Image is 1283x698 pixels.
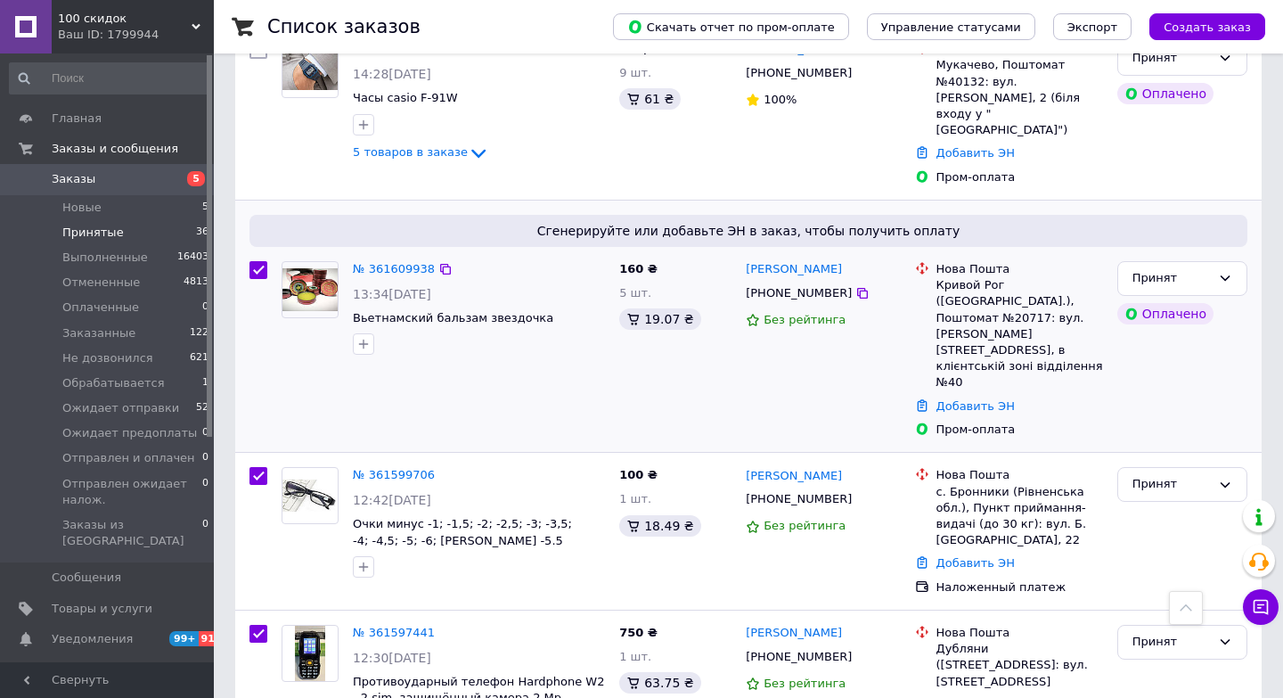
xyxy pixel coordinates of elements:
[282,268,338,311] img: Фото товару
[62,275,140,291] span: Отмененные
[1132,20,1265,33] a: Создать заказ
[353,493,431,507] span: 12:42[DATE]
[202,517,208,549] span: 0
[282,50,338,90] img: Фото товару
[58,27,214,43] div: Ваш ID: 1799944
[936,625,1103,641] div: Нова Пошта
[62,400,179,416] span: Ожидает отправки
[62,325,135,341] span: Заказанные
[196,400,208,416] span: 52
[936,422,1103,438] div: Пром-оплата
[742,645,855,669] div: [PHONE_NUMBER]
[257,222,1240,240] span: Сгенерируйте или добавьте ЭН в заказ, чтобы получить оплату
[177,250,208,266] span: 16403
[936,467,1103,483] div: Нова Пошта
[936,641,1103,690] div: Дубляни ([STREET_ADDRESS]: вул. [STREET_ADDRESS]
[936,169,1103,185] div: Пром-оплата
[1053,13,1132,40] button: Экспорт
[353,626,435,639] a: № 361597441
[881,21,1021,34] span: Управление статусами
[936,556,1015,570] a: Добавить ЭН
[1132,475,1211,494] div: Принят
[1117,83,1214,104] div: Оплачено
[353,517,572,547] a: Очки минус -1; -1,5; -2; -2,5; -3; -3,5; -4; -4,5; -5; -6; [PERSON_NAME] -5.5
[746,261,842,278] a: [PERSON_NAME]
[742,488,855,511] div: [PHONE_NUMBER]
[62,425,197,441] span: Ожидает предоплаты
[1243,589,1279,625] button: Чат с покупателем
[62,200,102,216] span: Новые
[1164,21,1251,34] span: Создать заказ
[619,286,651,300] span: 5 шт.
[58,11,192,27] span: 100 скидок
[1067,21,1117,34] span: Экспорт
[295,626,325,681] img: Фото товару
[619,66,651,79] span: 9 шт.
[202,476,208,508] span: 0
[936,57,1103,138] div: Мукачево, Поштомат №40132: вул. [PERSON_NAME], 2 (біля входу у "[GEOGRAPHIC_DATA]")
[1132,49,1211,68] div: Принят
[619,672,700,694] div: 63.75 ₴
[52,141,178,157] span: Заказы и сообщения
[196,225,208,241] span: 36
[282,467,339,524] a: Фото товару
[62,250,148,266] span: Выполненные
[353,262,435,275] a: № 361609938
[619,492,651,505] span: 1 шт.
[764,677,846,690] span: Без рейтинга
[936,261,1103,277] div: Нова Пошта
[1117,303,1214,324] div: Оплачено
[746,625,842,642] a: [PERSON_NAME]
[52,601,152,617] span: Товары и услуги
[619,262,658,275] span: 160 ₴
[764,519,846,532] span: Без рейтинга
[936,484,1103,549] div: с. Бронники (Рівненська обл.), Пункт приймання-видачі (до 30 кг): вул. Б. [GEOGRAPHIC_DATA], 22
[52,171,95,187] span: Заказы
[619,88,681,110] div: 61 ₴
[62,350,153,366] span: Не дозвонился
[936,579,1103,595] div: Наложенный платеж
[190,325,208,341] span: 122
[764,313,846,326] span: Без рейтинга
[619,515,700,537] div: 18.49 ₴
[613,13,849,40] button: Скачать отчет по пром-оплате
[202,200,208,216] span: 5
[62,517,202,549] span: Заказы из [GEOGRAPHIC_DATA]
[936,277,1103,390] div: Кривой Рог ([GEOGRAPHIC_DATA].), Поштомат №20717: вул. [PERSON_NAME][STREET_ADDRESS], в клієнтськ...
[62,450,195,466] span: Отправлен и оплачен
[52,570,121,586] span: Сообщения
[184,275,208,291] span: 4813
[282,41,339,98] a: Фото товару
[619,626,658,639] span: 750 ₴
[202,375,208,391] span: 1
[199,631,219,646] span: 91
[764,93,797,106] span: 100%
[353,468,435,481] a: № 361599706
[742,282,855,305] div: [PHONE_NUMBER]
[353,287,431,301] span: 13:34[DATE]
[62,300,139,316] span: Оплаченные
[282,261,339,318] a: Фото товару
[62,476,202,508] span: Отправлен ожидает налож.
[62,225,124,241] span: Принятые
[202,450,208,466] span: 0
[353,91,458,104] span: Часы casio F-91W
[742,62,855,85] div: [PHONE_NUMBER]
[353,145,468,159] span: 5 товаров в заказе
[353,651,431,665] span: 12:30[DATE]
[867,13,1035,40] button: Управление статусами
[267,16,421,37] h1: Список заказов
[282,480,338,512] img: Фото товару
[1149,13,1265,40] button: Создать заказ
[169,631,199,646] span: 99+
[52,631,133,647] span: Уведомления
[52,111,102,127] span: Главная
[353,145,489,159] a: 5 товаров в заказе
[1132,633,1211,652] div: Принят
[619,468,658,481] span: 100 ₴
[353,311,553,324] a: Вьетнамский бальзам звездочка
[746,468,842,485] a: [PERSON_NAME]
[190,350,208,366] span: 621
[353,67,431,81] span: 14:28[DATE]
